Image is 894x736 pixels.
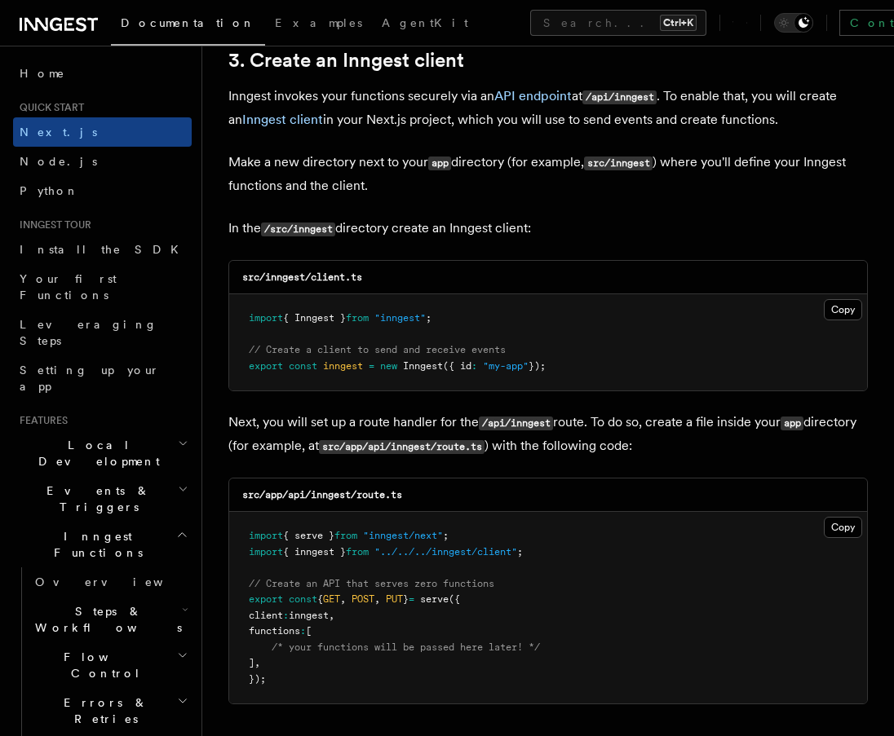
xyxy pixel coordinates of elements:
code: app [428,156,451,170]
span: }); [249,673,266,685]
code: app [781,416,803,430]
span: "inngest/next" [363,530,443,541]
a: Install the SDK [13,235,192,264]
span: Your first Functions [20,272,117,302]
button: Inngest Functions [13,522,192,567]
a: Documentation [111,5,265,46]
a: API endpoint [494,88,572,104]
button: Toggle dark mode [774,13,813,33]
code: /src/inngest [261,223,335,236]
span: Quick start [13,101,84,114]
span: Setting up your app [20,364,160,393]
span: ] [249,657,254,668]
span: Errors & Retries [29,694,177,727]
a: Inngest client [242,112,323,127]
span: client [249,610,283,621]
span: { [317,593,323,605]
p: Inngest invokes your functions securely via an at . To enable that, you will create an in your Ne... [228,85,868,131]
button: Steps & Workflows [29,597,192,642]
span: Leveraging Steps [20,318,157,347]
span: = [409,593,414,605]
span: ; [443,530,449,541]
span: = [369,360,374,372]
code: src/inngest/client.ts [242,271,362,283]
code: src/app/api/inngest/route.ts [242,489,402,500]
span: from [334,530,357,541]
span: Local Development [13,437,178,469]
a: AgentKit [372,5,478,44]
span: Examples [275,16,362,29]
span: , [340,593,346,605]
span: // Create a client to send and receive events [249,344,506,355]
a: Home [13,59,192,88]
span: : [471,360,477,372]
span: }); [529,360,546,372]
span: ; [517,546,523,558]
span: Inngest Functions [13,528,176,561]
span: "../../../inngest/client" [374,546,517,558]
a: Examples [265,5,372,44]
span: : [283,610,289,621]
span: GET [323,593,340,605]
p: Next, you will set up a route handler for the route. To do so, create a file inside your director... [228,411,868,458]
code: /api/inngest [479,416,553,430]
p: Make a new directory next to your directory (for example, ) where you'll define your Inngest func... [228,151,868,197]
span: const [289,593,317,605]
span: ; [426,312,432,324]
a: Setting up your app [13,355,192,401]
span: Documentation [121,16,255,29]
span: Python [20,184,79,197]
button: Flow Control [29,642,192,688]
span: Inngest [403,360,443,372]
span: : [300,625,306,637]
span: Overview [35,575,203,588]
span: { inngest } [283,546,346,558]
span: { serve } [283,530,334,541]
span: , [374,593,380,605]
span: AgentKit [382,16,468,29]
span: "inngest" [374,312,426,324]
span: inngest [289,610,329,621]
a: 3. Create an Inngest client [228,49,464,72]
span: ({ [449,593,460,605]
span: } [403,593,409,605]
p: In the directory create an Inngest client: [228,217,868,240]
button: Copy [824,299,862,320]
span: { Inngest } [283,312,346,324]
span: import [249,546,283,558]
span: ({ id [443,360,471,372]
button: Copy [824,517,862,538]
span: , [254,657,260,668]
span: Next.js [20,126,97,139]
span: export [249,593,283,605]
span: import [249,312,283,324]
code: src/app/api/inngest/route.ts [319,440,485,454]
span: Features [13,414,68,427]
span: serve [420,593,449,605]
a: Node.js [13,147,192,176]
button: Errors & Retries [29,688,192,734]
span: functions [249,625,300,637]
a: Next.js [13,117,192,147]
button: Events & Triggers [13,476,192,522]
span: Events & Triggers [13,483,178,515]
span: Flow Control [29,649,177,681]
a: Leveraging Steps [13,310,192,355]
span: export [249,360,283,372]
code: /api/inngest [582,90,657,104]
span: Steps & Workflows [29,603,182,636]
a: Python [13,176,192,205]
code: src/inngest [584,156,653,170]
kbd: Ctrl+K [660,15,697,31]
span: const [289,360,317,372]
span: new [380,360,397,372]
span: [ [306,625,312,637]
span: POST [352,593,374,605]
span: import [249,530,283,541]
button: Search...Ctrl+K [530,10,706,36]
span: /* your functions will be passed here later! */ [272,641,540,653]
span: from [346,546,369,558]
a: Your first Functions [13,264,192,310]
span: PUT [386,593,403,605]
span: , [329,610,334,621]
